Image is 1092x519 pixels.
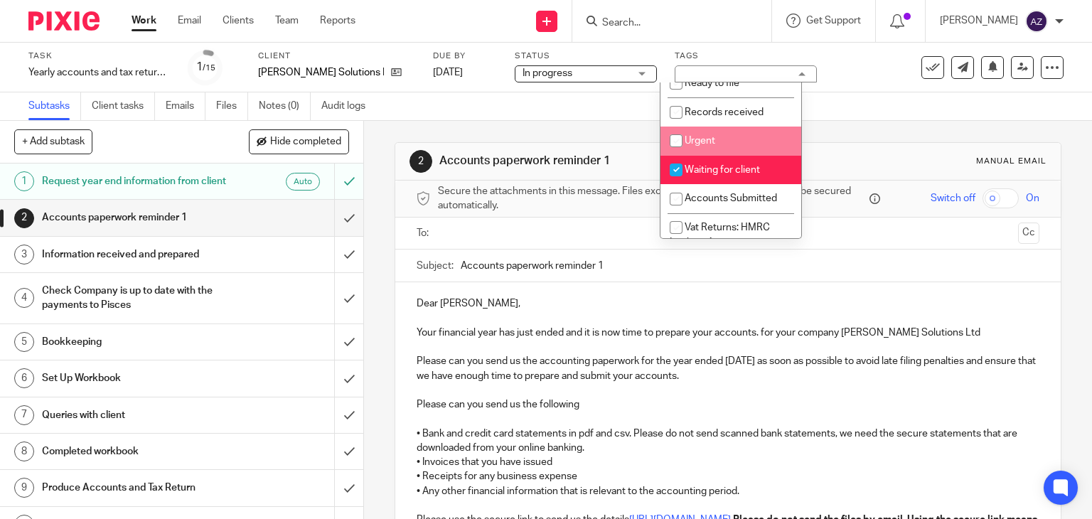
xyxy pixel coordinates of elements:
[1025,10,1048,33] img: svg%3E
[42,477,227,498] h1: Produce Accounts and Tax Return
[321,92,376,120] a: Audit logs
[178,14,201,28] a: Email
[275,14,299,28] a: Team
[601,17,729,30] input: Search
[258,65,384,80] p: [PERSON_NAME] Solutions Ltd
[523,68,572,78] span: In progress
[28,65,171,80] div: Yearly accounts and tax return - Automatic - [DATE]
[417,354,1040,383] p: Please can you send us the accounting paperwork for the year ended [DATE] as soon as possible to ...
[14,442,34,461] div: 8
[14,478,34,498] div: 9
[1026,191,1039,205] span: On
[42,405,227,426] h1: Queries with client
[417,427,1040,456] p: • Bank and credit card statements in pdf and csv. Please do not send scanned bank statements, we ...
[14,288,34,308] div: 4
[14,208,34,228] div: 2
[203,64,215,72] small: /15
[42,331,227,353] h1: Bookkeeping
[196,59,215,75] div: 1
[42,368,227,389] h1: Set Up Workbook
[28,65,171,80] div: Yearly accounts and tax return - Automatic - March 2024
[417,469,1040,483] p: • Receipts for any business expense
[28,50,171,62] label: Task
[42,207,227,228] h1: Accounts paperwork reminder 1
[417,397,1040,412] p: Please can you send us the following
[675,50,817,62] label: Tags
[258,50,415,62] label: Client
[670,223,770,247] span: Vat Returns: HMRC Lock on Account
[92,92,155,120] a: Client tasks
[42,171,227,192] h1: Request year end information from client
[976,156,1046,167] div: Manual email
[417,259,454,273] label: Subject:
[320,14,355,28] a: Reports
[940,14,1018,28] p: [PERSON_NAME]
[439,154,758,168] h1: Accounts paperwork reminder 1
[417,226,432,240] label: To:
[166,92,205,120] a: Emails
[417,296,1040,311] p: Dear [PERSON_NAME],
[14,245,34,264] div: 3
[685,107,764,117] span: Records received
[42,441,227,462] h1: Completed workbook
[685,78,739,88] span: Ready to file
[14,368,34,388] div: 6
[216,92,248,120] a: Files
[42,244,227,265] h1: Information received and prepared
[42,280,227,316] h1: Check Company is up to date with the payments to Pisces
[249,129,349,154] button: Hide completed
[14,129,92,154] button: + Add subtask
[685,165,760,175] span: Waiting for client
[14,171,34,191] div: 1
[259,92,311,120] a: Notes (0)
[223,14,254,28] a: Clients
[417,326,1040,340] p: Your financial year has just ended and it is now time to prepare your accounts. for your company ...
[286,173,320,191] div: Auto
[270,137,341,148] span: Hide completed
[685,136,715,146] span: Urgent
[132,14,156,28] a: Work
[417,484,1040,498] p: • Any other financial information that is relevant to the accounting period.
[28,92,81,120] a: Subtasks
[931,191,975,205] span: Switch off
[417,455,1040,469] p: • Invoices that you have issued
[433,68,463,77] span: [DATE]
[409,150,432,173] div: 2
[14,405,34,425] div: 7
[806,16,861,26] span: Get Support
[1018,223,1039,244] button: Cc
[28,11,100,31] img: Pixie
[515,50,657,62] label: Status
[14,332,34,352] div: 5
[433,50,497,62] label: Due by
[685,193,777,203] span: Accounts Submitted
[438,184,867,213] span: Secure the attachments in this message. Files exceeding the size limit (10MB) will be secured aut...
